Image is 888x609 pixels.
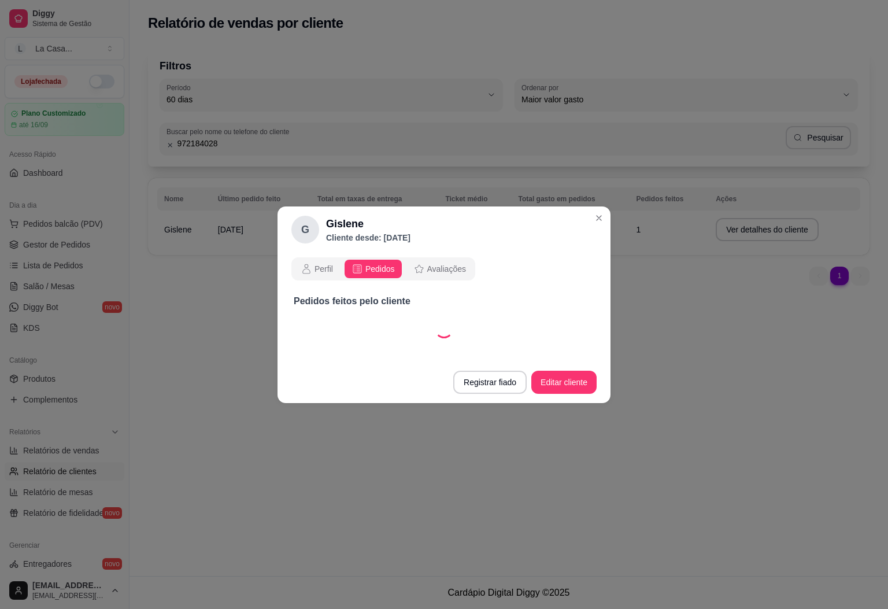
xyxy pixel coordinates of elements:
[291,216,319,243] div: G
[531,371,597,394] button: Editar cliente
[291,257,475,280] div: opções
[427,263,466,275] span: Avaliações
[291,257,597,280] div: opções
[294,294,594,308] p: Pedidos feitos pelo cliente
[326,232,410,243] p: Cliente desde: [DATE]
[435,320,453,338] div: Loading
[314,263,333,275] span: Perfil
[453,371,527,394] button: Registrar fiado
[590,209,608,227] button: Close
[326,216,410,232] h2: Gislene
[365,263,395,275] span: Pedidos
